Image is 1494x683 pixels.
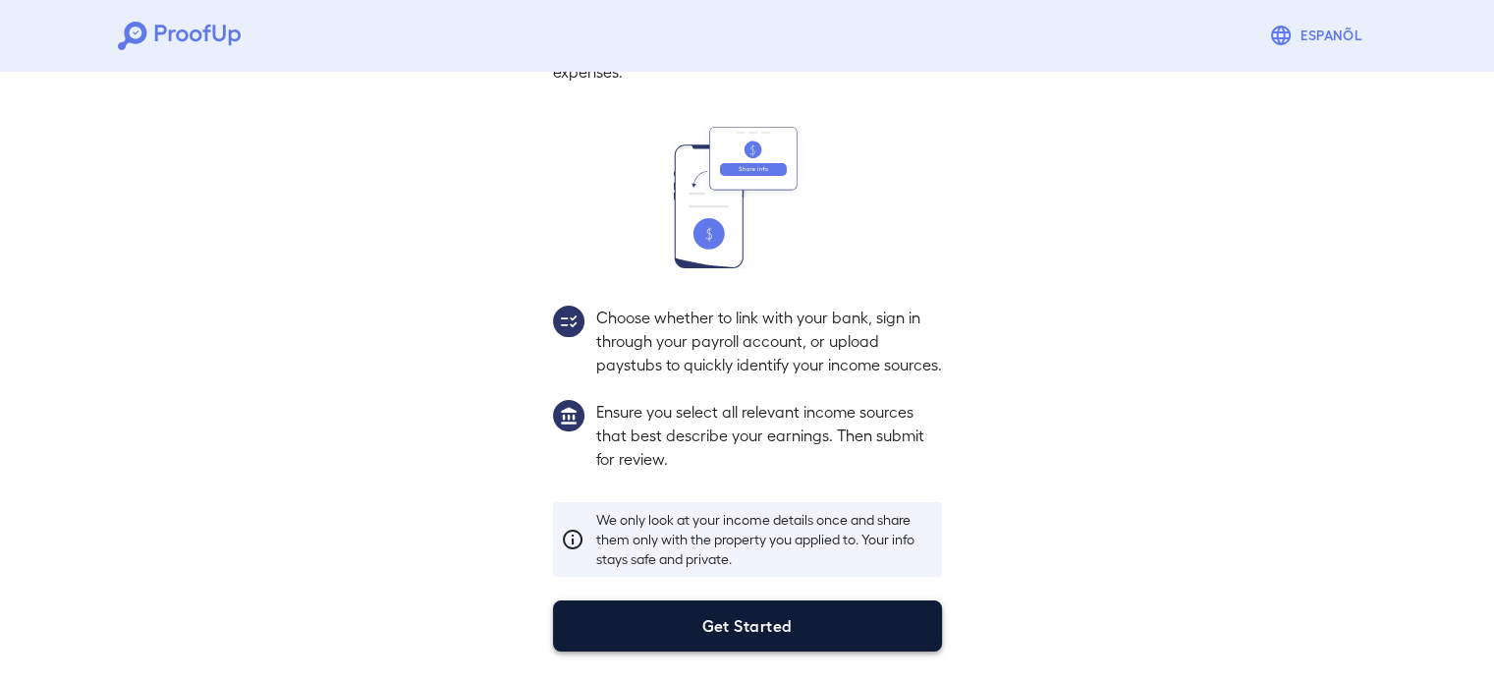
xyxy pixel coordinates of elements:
img: transfer_money.svg [674,127,821,268]
img: group2.svg [553,306,584,337]
p: We only look at your income details once and share them only with the property you applied to. Yo... [596,510,934,569]
img: group1.svg [553,400,584,431]
button: Espanõl [1261,16,1376,55]
p: Ensure you select all relevant income sources that best describe your earnings. Then submit for r... [596,400,942,471]
button: Get Started [553,600,942,652]
p: Choose whether to link with your bank, sign in through your payroll account, or upload paystubs t... [596,306,942,376]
